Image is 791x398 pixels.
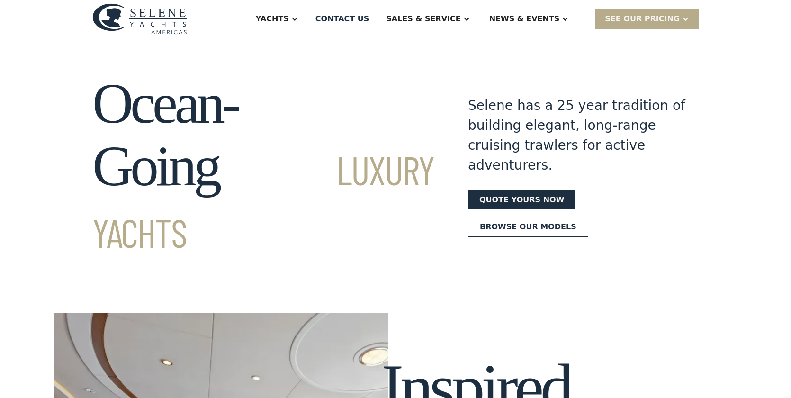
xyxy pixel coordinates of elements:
h1: Ocean-Going [92,72,434,260]
a: Quote yours now [468,190,575,209]
span: Luxury Yachts [92,145,434,256]
div: Selene has a 25 year tradition of building elegant, long-range cruising trawlers for active adven... [468,96,686,175]
div: Sales & Service [386,13,460,25]
div: SEE Our Pricing [595,9,699,29]
div: Contact US [315,13,369,25]
a: Browse our models [468,217,588,237]
div: SEE Our Pricing [605,13,680,25]
div: Yachts [256,13,289,25]
img: logo [92,3,187,34]
div: News & EVENTS [489,13,560,25]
